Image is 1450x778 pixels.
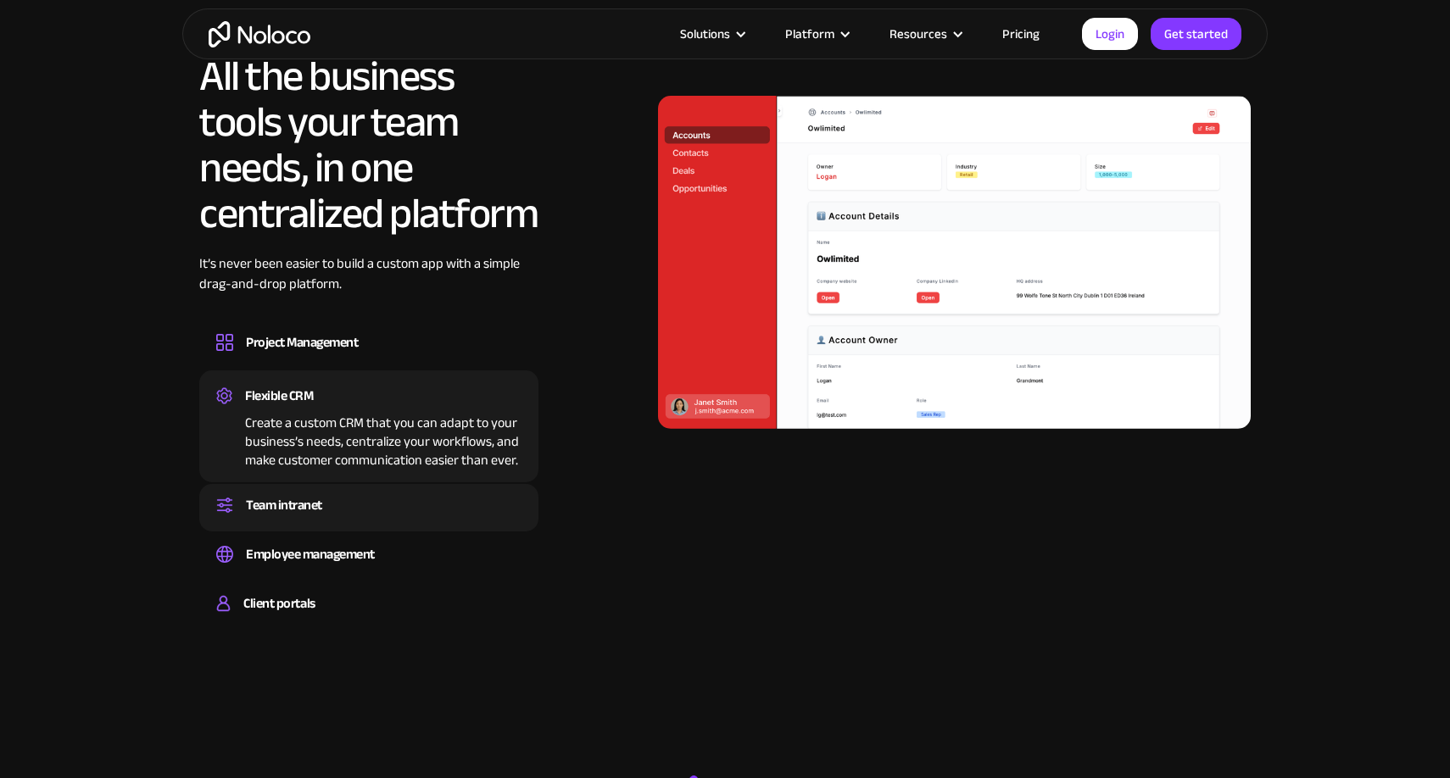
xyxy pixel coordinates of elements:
h2: All the business tools your team needs, in one centralized platform [199,53,538,236]
a: Login [1082,18,1138,50]
div: Set up a central space for your team to collaborate, share information, and stay up to date on co... [216,518,521,523]
div: Resources [890,23,947,45]
div: Design custom project management tools to speed up workflows, track progress, and optimize your t... [216,355,521,360]
a: Get started [1151,18,1241,50]
div: Platform [785,23,834,45]
div: Resources [868,23,981,45]
div: Flexible CRM [245,383,313,408]
div: Client portals [243,591,315,616]
div: Project Management [246,330,358,355]
a: home [209,21,310,47]
div: Solutions [680,23,730,45]
div: Solutions [659,23,764,45]
div: Create a custom CRM that you can adapt to your business’s needs, centralize your workflows, and m... [216,408,521,470]
div: Employee management [246,542,375,567]
div: It’s never been easier to build a custom app with a simple drag-and-drop platform. [199,253,538,320]
div: Easily manage employee information, track performance, and handle HR tasks from a single platform. [216,567,521,572]
div: Platform [764,23,868,45]
a: Pricing [981,23,1061,45]
div: Build a secure, fully-branded, and personalized client portal that lets your customers self-serve. [216,616,521,621]
div: Team intranet [246,492,322,518]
